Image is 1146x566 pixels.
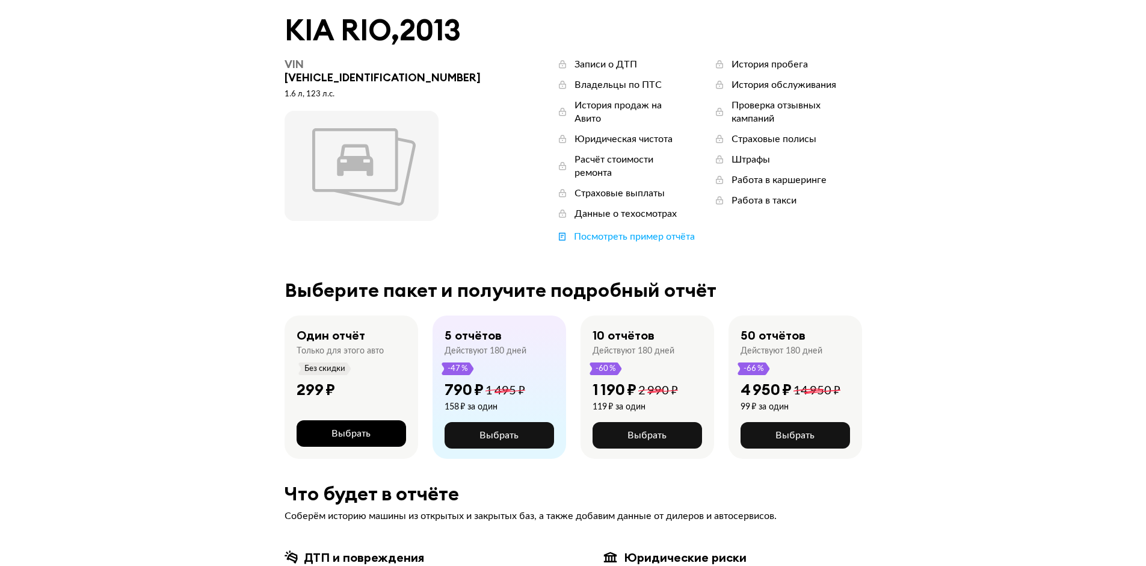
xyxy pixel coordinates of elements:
div: Проверка отзывных кампаний [732,99,861,125]
span: -66 % [743,362,765,375]
span: Без скидки [304,362,346,375]
div: 50 отчётов [741,328,806,343]
a: Посмотреть пример отчёта [556,230,695,243]
span: -47 % [447,362,469,375]
div: 790 ₽ [445,380,484,399]
div: Штрафы [732,153,770,166]
div: Юридические риски [624,550,747,565]
div: 1 190 ₽ [593,380,636,399]
div: 10 отчётов [593,328,655,343]
div: Действуют 180 дней [741,346,822,356]
div: Действуют 180 дней [445,346,526,356]
div: Страховые полисы [732,132,816,146]
span: VIN [285,57,304,71]
span: Выбрать [775,431,815,440]
div: Страховые выплаты [575,187,665,200]
div: Один отчёт [297,328,365,343]
div: 119 ₽ за один [593,402,678,412]
button: Выбрать [593,422,702,449]
div: Юридическая чистота [575,132,673,146]
span: Выбрать [627,431,667,440]
div: Владельцы по ПТС [575,78,662,92]
button: Выбрать [445,422,554,449]
div: 158 ₽ за один [445,402,525,412]
div: Выберите пакет и получите подробный отчёт [285,279,862,301]
div: Расчёт стоимости ремонта [575,153,689,179]
span: 1 495 ₽ [485,385,525,397]
div: ДТП и повреждения [304,550,424,565]
div: Действуют 180 дней [593,346,674,356]
button: Выбрать [741,422,850,449]
div: Данные о техосмотрах [575,207,677,220]
div: Что будет в отчёте [285,483,862,505]
div: 1.6 л, 123 л.c. [285,89,497,100]
div: Соберём историю машины из открытых и закрытых баз, а также добавим данные от дилеров и автосервисов. [285,509,862,523]
span: 2 990 ₽ [638,385,678,397]
div: 299 ₽ [297,380,335,399]
div: 4 950 ₽ [741,380,792,399]
button: Выбрать [297,420,406,447]
div: Работа в такси [732,194,796,207]
div: 5 отчётов [445,328,502,343]
div: Записи о ДТП [575,58,637,71]
div: История продаж на Авито [575,99,689,125]
div: [VEHICLE_IDENTIFICATION_NUMBER] [285,58,497,84]
span: -60 % [595,362,617,375]
span: Выбрать [331,429,371,438]
div: KIA RIO , 2013 [285,14,862,46]
div: Посмотреть пример отчёта [574,230,695,243]
div: Только для этого авто [297,346,384,356]
span: Выбрать [479,431,519,440]
div: 99 ₽ за один [741,402,840,412]
span: 14 950 ₽ [793,385,840,397]
div: История пробега [732,58,808,71]
div: История обслуживания [732,78,836,92]
div: Работа в каршеринге [732,173,827,187]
